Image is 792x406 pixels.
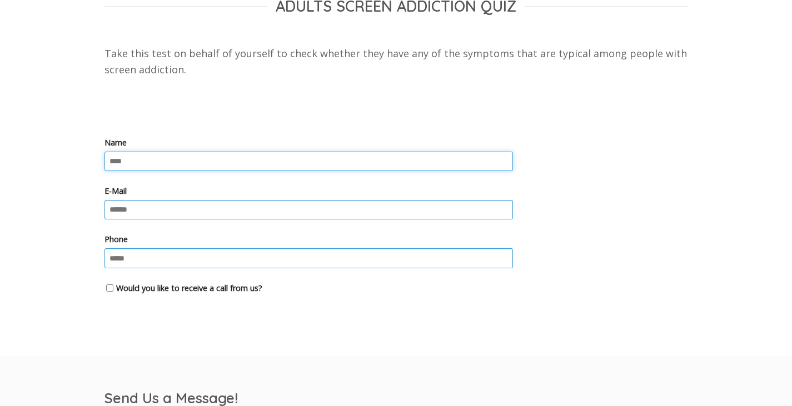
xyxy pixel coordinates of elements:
label: Would you like to receive a call from us? [116,282,262,294]
label: Phone [104,233,688,245]
label: E-Mail [104,184,688,197]
label: Name [104,136,688,149]
p: Take this test on behalf of yourself to check whether they have any of the symptoms that are typi... [104,46,688,78]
